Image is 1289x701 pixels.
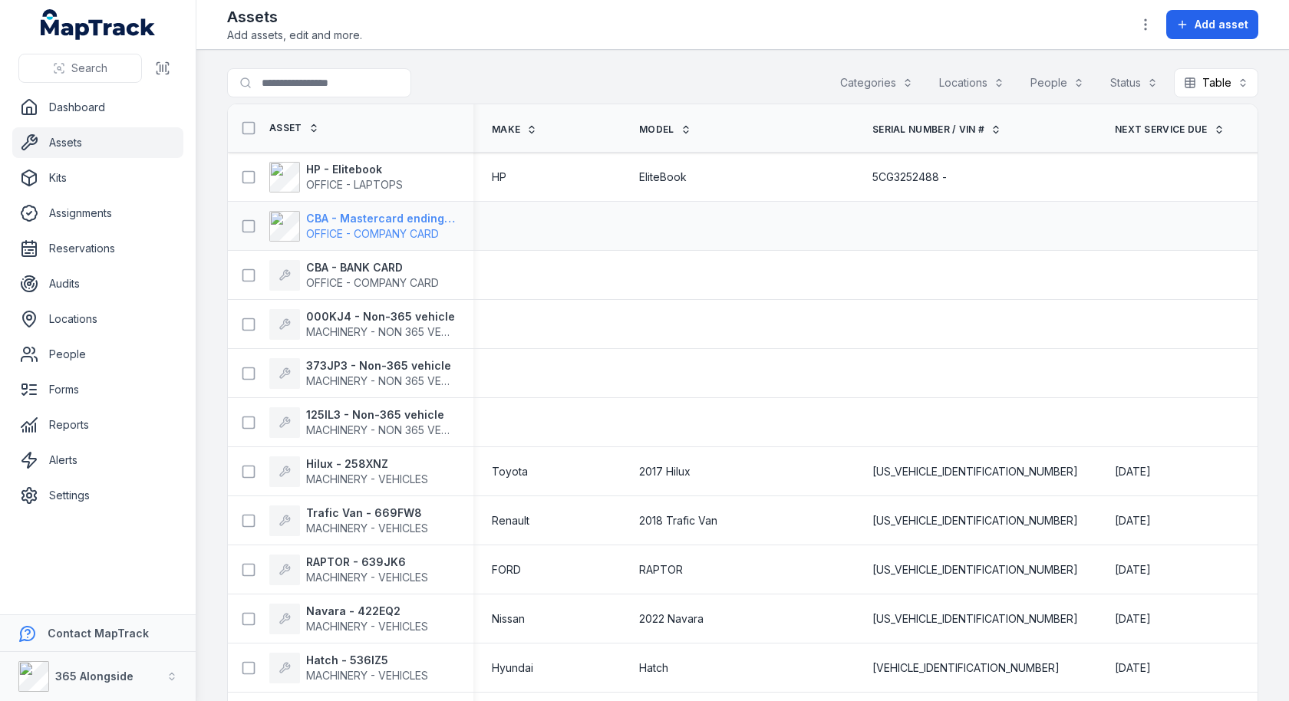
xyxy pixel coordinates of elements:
[1020,68,1094,97] button: People
[269,653,428,683] a: Hatch - 536IZ5MACHINERY - VEHICLES
[639,464,691,479] span: 2017 Hilux
[12,374,183,405] a: Forms
[12,339,183,370] a: People
[1115,514,1151,527] span: [DATE]
[306,374,477,387] span: MACHINERY - NON 365 VEHICLES
[12,304,183,334] a: Locations
[306,227,439,240] span: OFFICE - COMPANY CARD
[12,410,183,440] a: Reports
[306,211,455,226] strong: CBA - Mastercard ending 4187
[269,122,302,134] span: Asset
[227,6,362,28] h2: Assets
[269,211,455,242] a: CBA - Mastercard ending 4187OFFICE - COMPANY CARD
[269,309,455,340] a: 000KJ4 - Non-365 vehicleMACHINERY - NON 365 VEHICLES
[306,162,403,177] strong: HP - Elitebook
[306,309,455,324] strong: 000KJ4 - Non-365 vehicle
[12,198,183,229] a: Assignments
[12,163,183,193] a: Kits
[306,358,455,374] strong: 373JP3 - Non-365 vehicle
[639,562,683,578] span: RAPTOR
[227,28,362,43] span: Add assets, edit and more.
[492,562,521,578] span: FORD
[306,522,428,535] span: MACHINERY - VEHICLES
[1100,68,1168,97] button: Status
[492,169,506,185] span: HP
[1115,612,1151,625] span: [DATE]
[71,61,107,76] span: Search
[872,660,1060,676] span: [VEHICLE_IDENTIFICATION_NUMBER]
[12,233,183,264] a: Reservations
[269,407,455,438] a: 125IL3 - Non-365 vehicleMACHINERY - NON 365 VEHICLES
[1195,17,1248,32] span: Add asset
[306,456,428,472] strong: Hilux - 258XNZ
[492,513,529,528] span: Renault
[639,123,691,136] a: Model
[12,127,183,158] a: Assets
[306,472,428,485] span: MACHINERY - VEHICLES
[1174,68,1258,97] button: Table
[269,456,428,487] a: Hilux - 258XNZMACHINERY - VEHICLES
[1115,464,1151,479] time: 22/11/2025, 11:00:00 am
[1115,513,1151,528] time: 30/01/2026, 11:00:00 am
[306,669,428,682] span: MACHINERY - VEHICLES
[639,123,674,136] span: Model
[306,505,428,521] strong: Trafic Van - 669FW8
[12,445,183,476] a: Alerts
[492,611,525,627] span: Nissan
[872,123,984,136] span: Serial Number / VIN #
[492,464,528,479] span: Toyota
[41,9,156,40] a: MapTrack
[1115,562,1151,578] time: 20/04/2026, 10:00:00 am
[306,407,455,423] strong: 125IL3 - Non-365 vehicle
[492,123,520,136] span: Make
[872,611,1078,627] span: [US_VEHICLE_IDENTIFICATION_NUMBER]
[12,92,183,123] a: Dashboard
[306,276,439,289] span: OFFICE - COMPANY CARD
[1115,123,1208,136] span: Next Service Due
[872,464,1078,479] span: [US_VEHICLE_IDENTIFICATION_NUMBER]
[306,178,403,191] span: OFFICE - LAPTOPS
[1115,123,1225,136] a: Next Service Due
[306,423,477,436] span: MACHINERY - NON 365 VEHICLES
[639,611,704,627] span: 2022 Navara
[306,604,428,619] strong: Navara - 422EQ2
[48,627,149,640] strong: Contact MapTrack
[269,604,428,634] a: Navara - 422EQ2MACHINERY - VEHICLES
[306,653,428,668] strong: Hatch - 536IZ5
[269,358,455,389] a: 373JP3 - Non-365 vehicleMACHINERY - NON 365 VEHICLES
[269,122,319,134] a: Asset
[1115,660,1151,676] time: 12/12/2025, 11:00:00 am
[55,670,134,683] strong: 365 Alongside
[872,562,1078,578] span: [US_VEHICLE_IDENTIFICATION_NUMBER]
[1166,10,1258,39] button: Add asset
[830,68,923,97] button: Categories
[306,620,428,633] span: MACHINERY - VEHICLES
[492,123,537,136] a: Make
[639,169,687,185] span: EliteBook
[12,268,183,299] a: Audits
[306,325,477,338] span: MACHINERY - NON 365 VEHICLES
[18,54,142,83] button: Search
[306,260,439,275] strong: CBA - BANK CARD
[639,513,717,528] span: 2018 Trafic Van
[269,260,439,291] a: CBA - BANK CARDOFFICE - COMPANY CARD
[1115,465,1151,478] span: [DATE]
[639,660,668,676] span: Hatch
[929,68,1014,97] button: Locations
[872,513,1078,528] span: [US_VEHICLE_IDENTIFICATION_NUMBER]
[872,169,947,185] span: 5CG3252488 -
[269,505,428,536] a: Trafic Van - 669FW8MACHINERY - VEHICLES
[1115,661,1151,674] span: [DATE]
[872,123,1001,136] a: Serial Number / VIN #
[306,571,428,584] span: MACHINERY - VEHICLES
[1115,563,1151,576] span: [DATE]
[269,555,428,585] a: RAPTOR - 639JK6MACHINERY - VEHICLES
[269,162,403,193] a: HP - ElitebookOFFICE - LAPTOPS
[12,480,183,511] a: Settings
[492,660,533,676] span: Hyundai
[306,555,428,570] strong: RAPTOR - 639JK6
[1115,611,1151,627] time: 20/08/2025, 10:00:00 am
